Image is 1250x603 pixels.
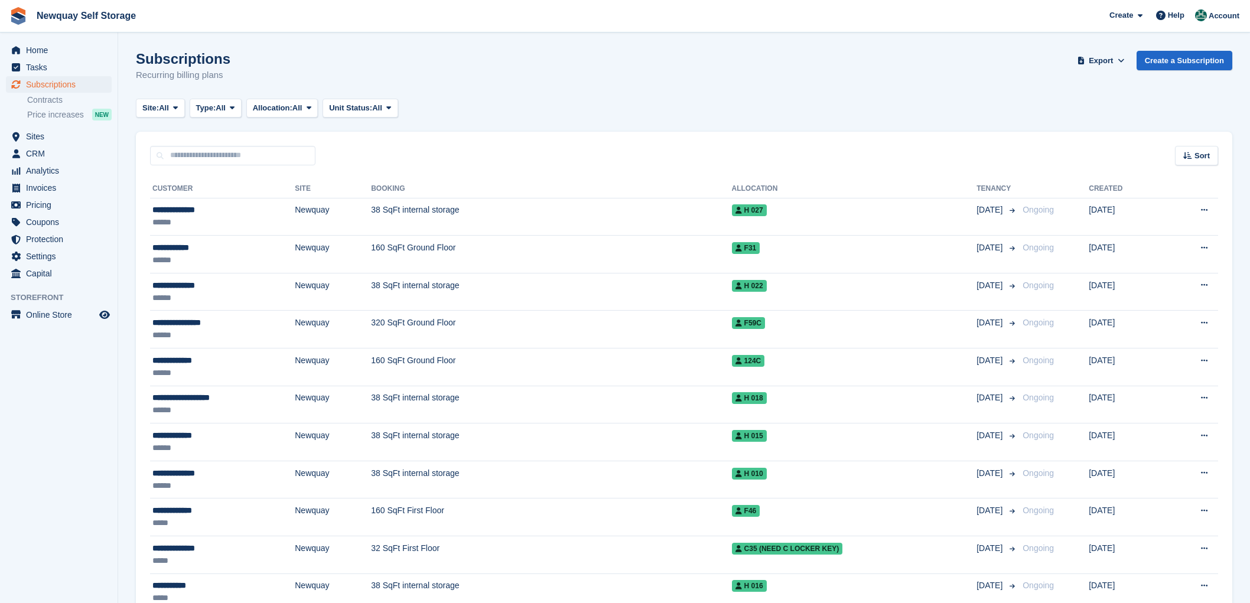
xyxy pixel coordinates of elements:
span: [DATE] [976,504,1005,517]
td: [DATE] [1089,273,1163,311]
span: Sites [26,128,97,145]
span: Storefront [11,292,118,304]
p: Recurring billing plans [136,69,230,82]
button: Allocation: All [246,99,318,118]
a: Contracts [27,94,112,106]
span: All [372,102,382,114]
td: [DATE] [1089,236,1163,273]
td: 38 SqFt internal storage [371,461,731,498]
span: Sort [1194,150,1210,162]
button: Unit Status: All [323,99,398,118]
h1: Subscriptions [136,51,230,67]
a: menu [6,180,112,196]
a: Price increases NEW [27,108,112,121]
img: stora-icon-8386f47178a22dfd0bd8f6a31ec36ba5ce8667c1dd55bd0f319d3a0aa187defe.svg [9,7,27,25]
td: [DATE] [1089,311,1163,348]
td: [DATE] [1089,498,1163,536]
td: Newquay [295,198,371,236]
span: Unit Status: [329,102,372,114]
span: [DATE] [976,429,1005,442]
td: Newquay [295,386,371,423]
span: Ongoing [1023,468,1054,478]
td: Newquay [295,348,371,386]
span: 124C [732,355,765,367]
span: Home [26,42,97,58]
span: [DATE] [976,467,1005,480]
span: H 022 [732,280,767,292]
a: menu [6,265,112,282]
td: 160 SqFt Ground Floor [371,348,731,386]
span: Ongoing [1023,243,1054,252]
td: Newquay [295,498,371,536]
span: C35 (Need C Locker key) [732,543,843,555]
span: Allocation: [253,102,292,114]
a: menu [6,128,112,145]
a: menu [6,214,112,230]
td: [DATE] [1089,423,1163,461]
span: [DATE] [976,542,1005,555]
span: [DATE] [976,204,1005,216]
span: CRM [26,145,97,162]
td: Newquay [295,461,371,498]
a: menu [6,42,112,58]
span: All [159,102,169,114]
span: F59C [732,317,765,329]
span: Ongoing [1023,318,1054,327]
a: menu [6,197,112,213]
span: Price increases [27,109,84,120]
th: Tenancy [976,180,1018,198]
span: Ongoing [1023,581,1054,590]
td: Newquay [295,236,371,273]
a: menu [6,162,112,179]
span: Tasks [26,59,97,76]
span: Pricing [26,197,97,213]
span: [DATE] [976,579,1005,592]
span: Ongoing [1023,506,1054,515]
span: Ongoing [1023,281,1054,290]
th: Site [295,180,371,198]
th: Booking [371,180,731,198]
td: Newquay [295,423,371,461]
span: Ongoing [1023,356,1054,365]
button: Type: All [190,99,242,118]
td: 38 SqFt internal storage [371,198,731,236]
span: Site: [142,102,159,114]
td: [DATE] [1089,348,1163,386]
a: menu [6,145,112,162]
a: Newquay Self Storage [32,6,141,25]
td: [DATE] [1089,461,1163,498]
span: Coupons [26,214,97,230]
span: Subscriptions [26,76,97,93]
span: Ongoing [1023,205,1054,214]
span: [DATE] [976,279,1005,292]
span: Export [1089,55,1113,67]
th: Customer [150,180,295,198]
button: Export [1075,51,1127,70]
td: 320 SqFt Ground Floor [371,311,731,348]
span: Invoices [26,180,97,196]
td: 38 SqFt internal storage [371,423,731,461]
span: H 018 [732,392,767,404]
span: H 010 [732,468,767,480]
img: JON [1195,9,1207,21]
td: 38 SqFt internal storage [371,273,731,311]
span: H 015 [732,430,767,442]
td: 32 SqFt First Floor [371,536,731,574]
span: H 016 [732,580,767,592]
td: 38 SqFt internal storage [371,386,731,423]
span: [DATE] [976,354,1005,367]
button: Site: All [136,99,185,118]
span: Help [1168,9,1184,21]
a: menu [6,76,112,93]
td: [DATE] [1089,386,1163,423]
span: Type: [196,102,216,114]
span: F31 [732,242,760,254]
span: Online Store [26,307,97,323]
a: Create a Subscription [1137,51,1232,70]
span: H 027 [732,204,767,216]
span: All [292,102,302,114]
a: menu [6,59,112,76]
td: Newquay [295,311,371,348]
span: Analytics [26,162,97,179]
td: [DATE] [1089,198,1163,236]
